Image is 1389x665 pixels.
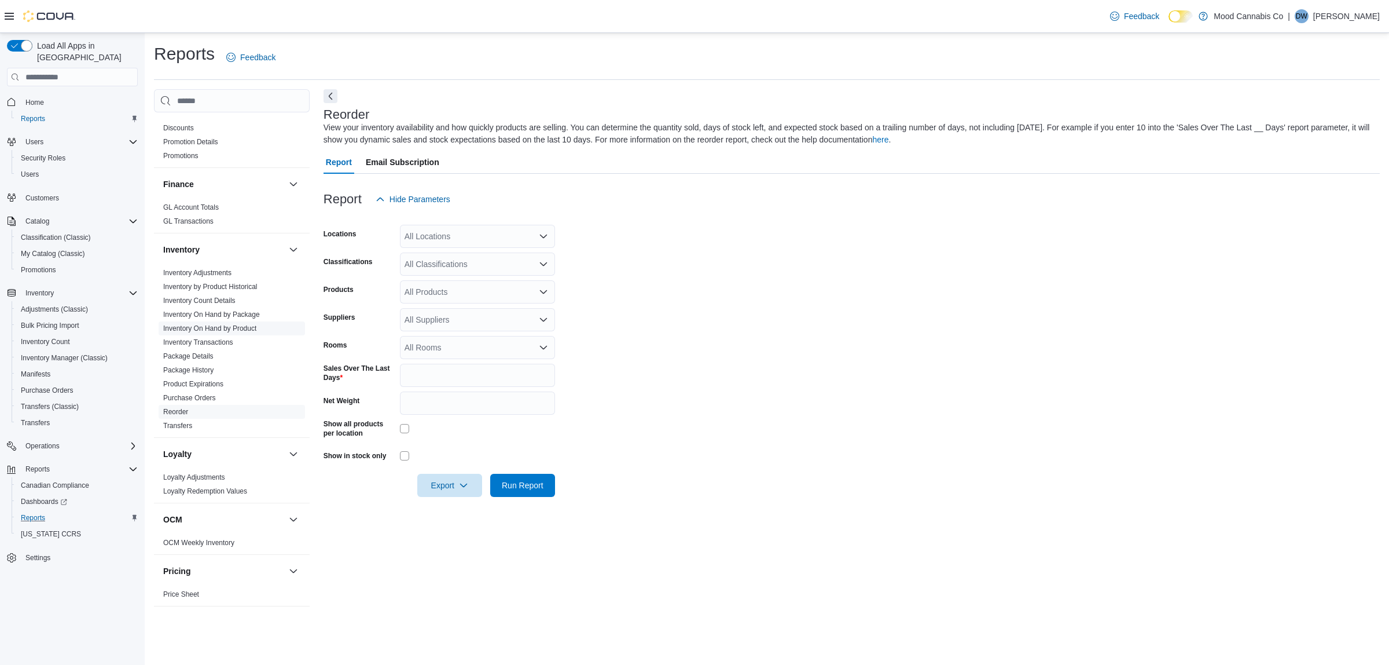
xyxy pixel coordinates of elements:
[872,135,888,144] a: here
[163,448,192,460] h3: Loyalty
[163,297,236,305] a: Inventory Count Details
[324,89,337,103] button: Next
[163,352,214,361] span: Package Details
[163,352,214,360] a: Package Details
[12,350,142,366] button: Inventory Manager (Classic)
[324,257,373,266] label: Classifications
[16,151,138,165] span: Security Roles
[163,565,190,577] h3: Pricing
[163,379,223,389] span: Product Expirations
[21,265,56,275] span: Promotions
[12,229,142,246] button: Classification (Classic)
[16,478,138,492] span: Canadian Compliance
[1313,9,1380,23] p: [PERSON_NAME]
[163,487,247,495] a: Loyalty Redemption Values
[21,233,91,242] span: Classification (Classic)
[539,343,548,352] button: Open list of options
[324,313,355,322] label: Suppliers
[23,10,75,22] img: Cova
[324,451,387,461] label: Show in stock only
[1296,9,1307,23] span: DW
[21,170,39,179] span: Users
[16,112,50,126] a: Reports
[154,470,310,503] div: Loyalty
[163,338,233,346] a: Inventory Transactions
[21,551,55,565] a: Settings
[154,587,310,606] div: Pricing
[371,188,455,211] button: Hide Parameters
[25,441,60,451] span: Operations
[12,166,142,182] button: Users
[12,317,142,334] button: Bulk Pricing Import
[12,477,142,494] button: Canadian Compliance
[163,565,284,577] button: Pricing
[16,167,43,181] a: Users
[21,305,88,314] span: Adjustments (Classic)
[163,366,214,375] span: Package History
[25,553,50,562] span: Settings
[21,462,138,476] span: Reports
[324,229,357,239] label: Locations
[21,214,138,228] span: Catalog
[163,590,199,599] span: Price Sheet
[163,338,233,347] span: Inventory Transactions
[16,527,138,541] span: Washington CCRS
[163,380,223,388] a: Product Expirations
[163,393,216,403] span: Purchase Orders
[21,439,138,453] span: Operations
[16,319,138,332] span: Bulk Pricing Import
[21,550,138,565] span: Settings
[163,324,256,333] span: Inventory On Hand by Product
[12,150,142,166] button: Security Roles
[163,282,258,291] span: Inventory by Product Historical
[539,287,548,297] button: Open list of options
[16,400,138,414] span: Transfers (Classic)
[12,415,142,431] button: Transfers
[16,112,138,126] span: Reports
[21,135,138,149] span: Users
[21,529,81,539] span: [US_STATE] CCRS
[21,370,50,379] span: Manifests
[21,135,48,149] button: Users
[163,514,182,525] h3: OCM
[16,247,138,261] span: My Catalog (Classic)
[286,243,300,257] button: Inventory
[324,122,1374,146] div: View your inventory availability and how quickly products are selling. You can determine the quan...
[539,260,548,269] button: Open list of options
[21,481,89,490] span: Canadian Compliance
[163,324,256,332] a: Inventory On Hand by Product
[12,111,142,127] button: Reports
[25,288,54,298] span: Inventory
[539,315,548,324] button: Open list of options
[12,526,142,542] button: [US_STATE] CCRS
[32,40,138,63] span: Load All Apps in [GEOGRAPHIC_DATA]
[286,513,300,527] button: OCM
[163,366,214,374] a: Package History
[21,286,138,300] span: Inventory
[16,231,138,244] span: Classification (Classic)
[324,108,369,122] h3: Reorder
[21,513,45,522] span: Reports
[21,214,54,228] button: Catalog
[7,89,138,596] nav: Complex example
[16,319,84,332] a: Bulk Pricing Import
[16,351,112,365] a: Inventory Manager (Classic)
[163,310,260,319] span: Inventory On Hand by Package
[163,408,188,416] a: Reorder
[16,167,138,181] span: Users
[389,193,450,205] span: Hide Parameters
[21,249,85,258] span: My Catalog (Classic)
[21,439,64,453] button: Operations
[1214,9,1283,23] p: Mood Cannabis Co
[21,337,70,346] span: Inventory Count
[163,539,234,547] a: OCM Weekly Inventory
[16,151,70,165] a: Security Roles
[240,52,275,63] span: Feedback
[16,478,94,492] a: Canadian Compliance
[16,302,138,316] span: Adjustments (Classic)
[286,564,300,578] button: Pricing
[163,124,194,132] a: Discounts
[163,448,284,460] button: Loyalty
[163,473,225,481] a: Loyalty Adjustments
[366,151,439,174] span: Email Subscription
